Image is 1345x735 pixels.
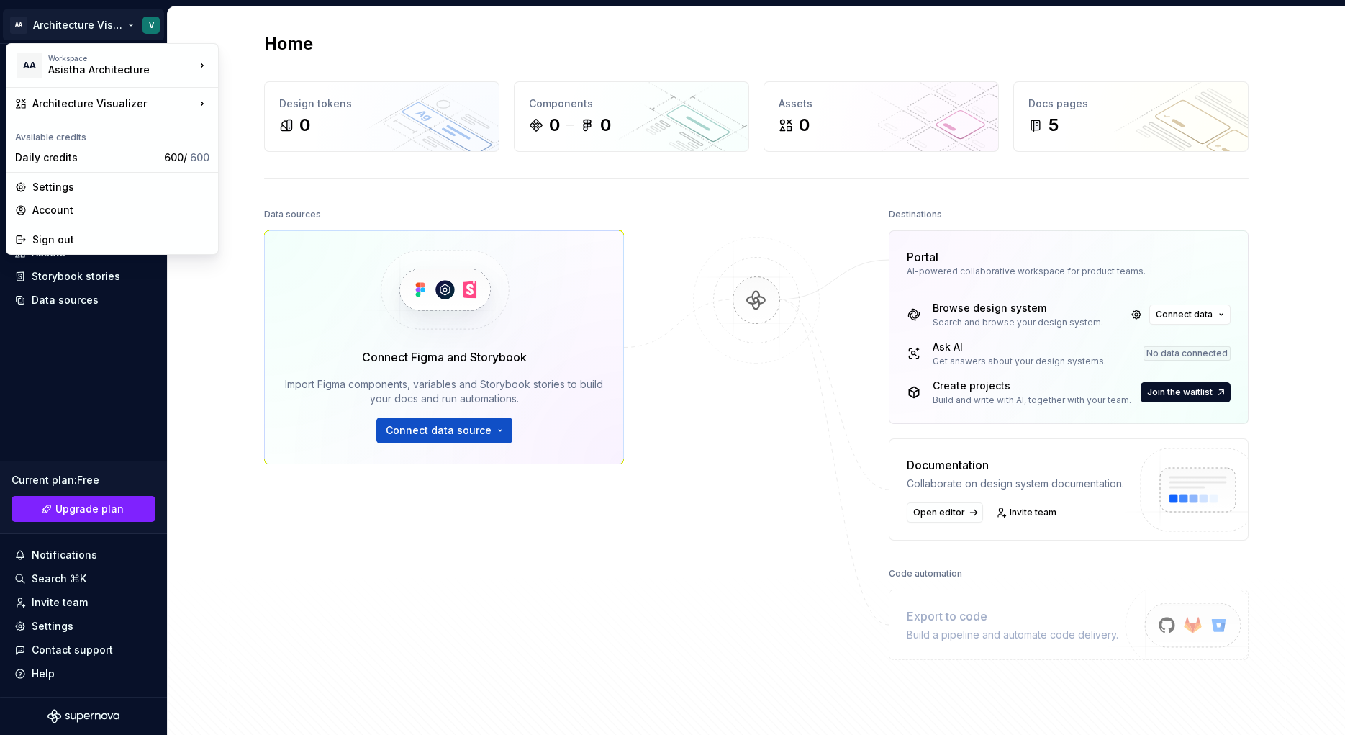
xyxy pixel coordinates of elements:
div: Daily credits [15,150,158,165]
div: Account [32,203,209,217]
div: AA [17,53,42,78]
div: Asistha Architecture [48,63,171,77]
div: Architecture Visualizer [32,96,195,111]
div: Available credits [9,123,215,146]
span: 600 / [164,151,209,163]
div: Sign out [32,233,209,247]
div: Settings [32,180,209,194]
div: Workspace [48,54,195,63]
span: 600 [190,151,209,163]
